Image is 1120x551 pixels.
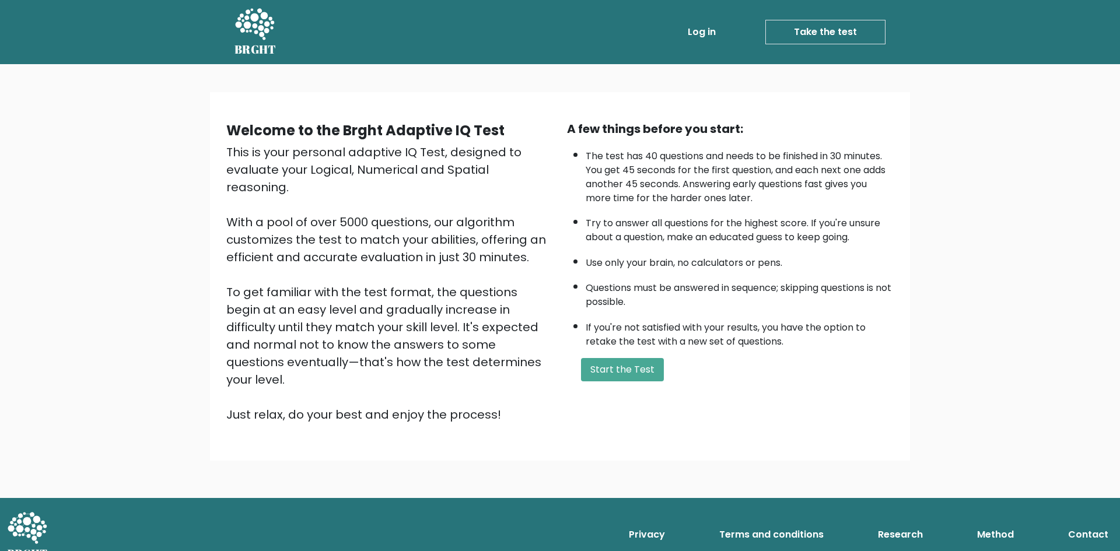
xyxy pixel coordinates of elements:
[683,20,720,44] a: Log in
[715,523,828,546] a: Terms and conditions
[226,121,505,140] b: Welcome to the Brght Adaptive IQ Test
[972,523,1019,546] a: Method
[586,275,894,309] li: Questions must be answered in sequence; skipping questions is not possible.
[235,5,276,59] a: BRGHT
[581,358,664,381] button: Start the Test
[567,120,894,138] div: A few things before you start:
[586,315,894,349] li: If you're not satisfied with your results, you have the option to retake the test with a new set ...
[1063,523,1113,546] a: Contact
[235,43,276,57] h5: BRGHT
[624,523,670,546] a: Privacy
[586,210,894,244] li: Try to answer all questions for the highest score. If you're unsure about a question, make an edu...
[873,523,928,546] a: Research
[765,20,885,44] a: Take the test
[586,250,894,270] li: Use only your brain, no calculators or pens.
[226,143,553,423] div: This is your personal adaptive IQ Test, designed to evaluate your Logical, Numerical and Spatial ...
[586,143,894,205] li: The test has 40 questions and needs to be finished in 30 minutes. You get 45 seconds for the firs...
